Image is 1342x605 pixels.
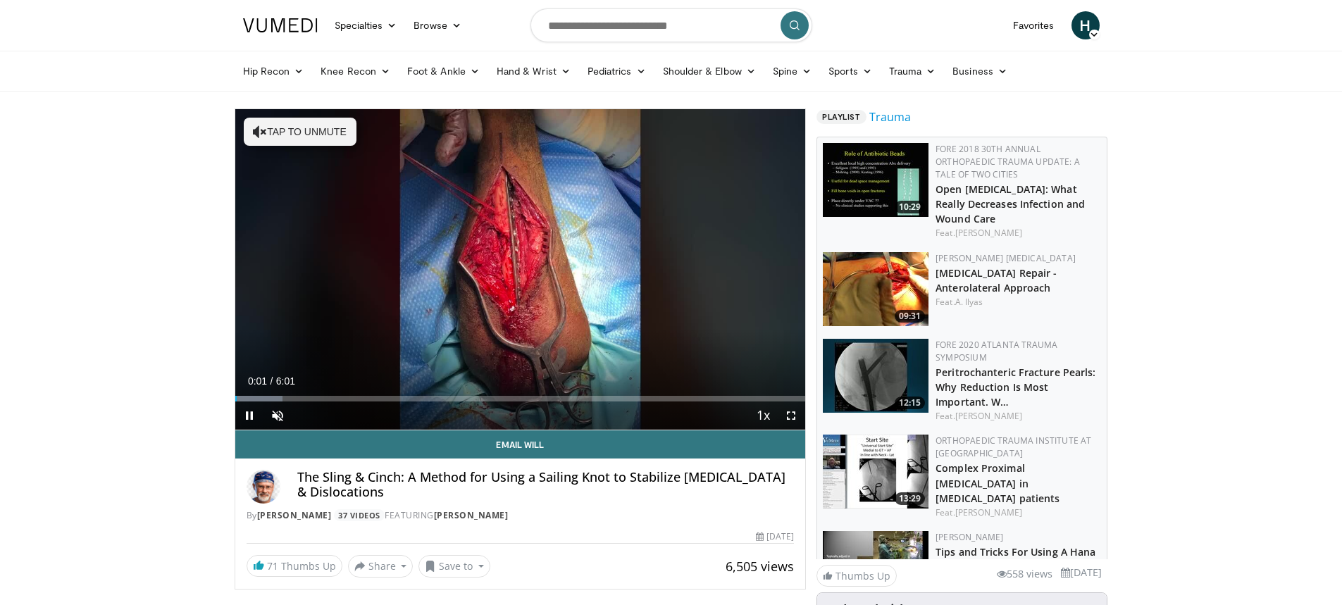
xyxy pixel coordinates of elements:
div: Feat. [936,296,1101,308]
span: / [271,375,273,387]
a: 10:29 [823,143,928,217]
a: 13:29 [823,435,928,509]
a: FORE 2020 Atlanta Trauma Symposium [936,339,1057,363]
a: [PERSON_NAME] [257,509,332,521]
span: Playlist [816,110,866,124]
button: Pause [235,401,263,430]
img: 270e2b10-27c1-4607-95ae-78f0bb597f00.150x105_q85_crop-smart_upscale.jpg [823,339,928,413]
a: Thumbs Up [816,565,897,587]
div: Feat. [936,227,1101,239]
img: 32f9c0e8-c1c1-4c19-a84e-b8c2f56ee032.150x105_q85_crop-smart_upscale.jpg [823,435,928,509]
img: Avatar [247,470,280,504]
div: Feat. [936,506,1101,519]
a: [PERSON_NAME] [955,227,1022,239]
span: 09:31 [895,310,925,323]
a: Foot & Ankle [399,57,488,85]
span: 6,505 views [726,558,794,575]
a: Spine [764,57,820,85]
a: 12:15 [823,339,928,413]
span: 12:15 [895,397,925,409]
a: Pediatrics [579,57,654,85]
button: Tap to unmute [244,118,356,146]
a: Business [944,57,1016,85]
a: FORE 2018 30th Annual Orthopaedic Trauma Update: A Tale of Two Cities [936,143,1080,180]
a: [PERSON_NAME] [955,410,1022,422]
img: 0dc83f1d-7eea-473d-a2b0-3bfc5db4bb4a.150x105_q85_crop-smart_upscale.jpg [823,531,928,605]
a: [PERSON_NAME] [936,531,1003,543]
a: Sports [820,57,881,85]
a: Open [MEDICAL_DATA]: What Really Decreases Infection and Wound Care [936,182,1085,225]
a: [PERSON_NAME] [955,506,1022,518]
a: H [1071,11,1100,39]
div: Feat. [936,410,1101,423]
button: Fullscreen [777,401,805,430]
button: Share [348,555,414,578]
a: Peritrochanteric Fracture Pearls: Why Reduction Is Most Important. W… [936,366,1095,408]
a: 71 Thumbs Up [247,555,342,577]
div: Progress Bar [235,396,806,401]
span: 10:29 [895,201,925,213]
span: 0:01 [248,375,267,387]
a: 09:31 [823,252,928,326]
a: Trauma [881,57,945,85]
img: VuMedi Logo [243,18,318,32]
a: Browse [405,11,470,39]
video-js: Video Player [235,109,806,430]
li: [DATE] [1061,565,1102,580]
div: [DATE] [756,530,794,543]
a: Favorites [1005,11,1063,39]
span: 6:01 [276,375,295,387]
a: Trauma [869,108,911,125]
button: Save to [418,555,490,578]
a: Tips and Tricks For Using A Hana Table For [MEDICAL_DATA] Surgery [936,545,1095,588]
a: Orthopaedic Trauma Institute at [GEOGRAPHIC_DATA] [936,435,1091,459]
a: Email Will [235,430,806,459]
span: 13:29 [895,492,925,505]
a: Shoulder & Elbow [654,57,764,85]
a: Hip Recon [235,57,313,85]
input: Search topics, interventions [530,8,812,42]
h4: The Sling & Cinch: A Method for Using a Sailing Knot to Stabilize [MEDICAL_DATA] & Dislocations [297,470,795,500]
li: 558 views [997,566,1052,582]
a: [PERSON_NAME] [MEDICAL_DATA] [936,252,1076,264]
a: [MEDICAL_DATA] Repair - Anterolateral Approach [936,266,1057,294]
div: By FEATURING [247,509,795,522]
a: Knee Recon [312,57,399,85]
span: 71 [267,559,278,573]
a: 37 Videos [334,509,385,521]
a: Specialties [326,11,406,39]
a: 06:38 [823,531,928,605]
a: [PERSON_NAME] [434,509,509,521]
a: Complex Proximal [MEDICAL_DATA] in [MEDICAL_DATA] patients [936,461,1060,504]
button: Unmute [263,401,292,430]
a: A. Ilyas [955,296,983,308]
img: fd3b349a-9860-460e-a03a-0db36c4d1252.150x105_q85_crop-smart_upscale.jpg [823,252,928,326]
img: ded7be61-cdd8-40fc-98a3-de551fea390e.150x105_q85_crop-smart_upscale.jpg [823,143,928,217]
a: Hand & Wrist [488,57,579,85]
button: Playback Rate [749,401,777,430]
